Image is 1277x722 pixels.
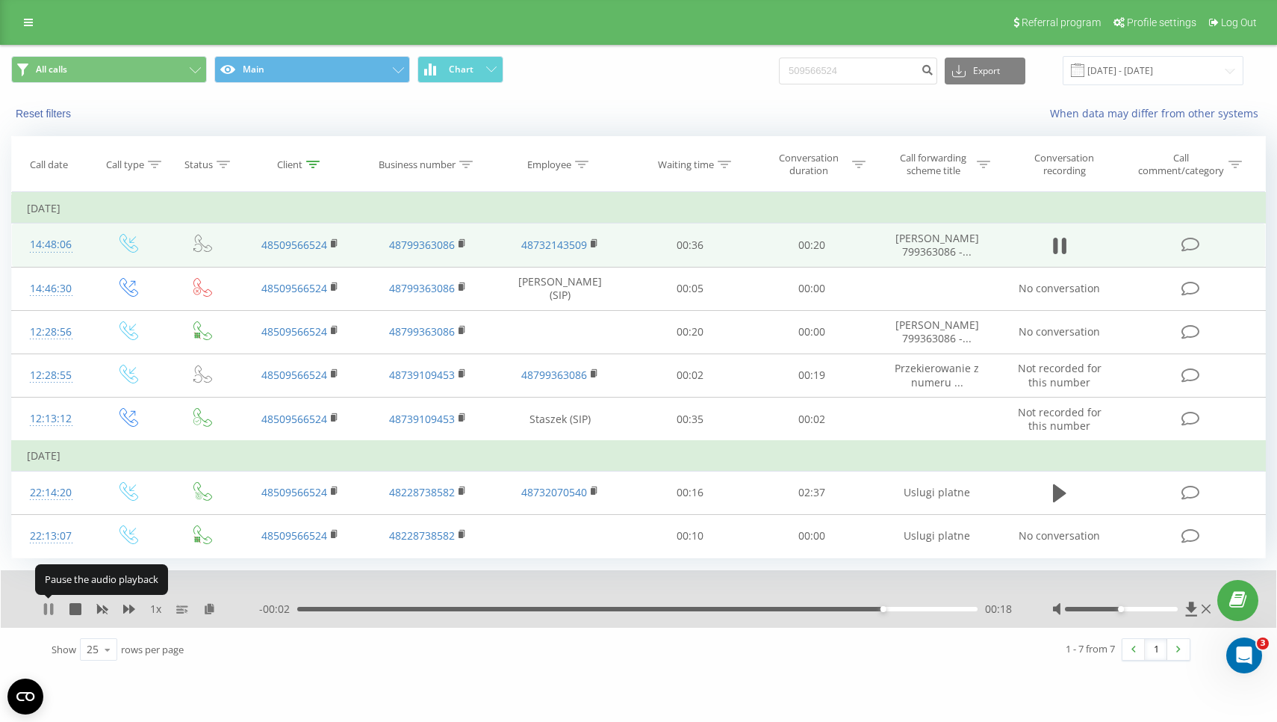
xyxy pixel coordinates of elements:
a: 48799363086 [521,368,587,382]
td: Uslugi platne [873,471,1000,514]
td: 00:00 [751,310,874,354]
td: 00:20 [751,223,874,267]
td: [PERSON_NAME] (SIP) [491,267,629,310]
a: 48228738582 [389,485,455,499]
a: 48732143509 [521,238,587,252]
a: 48509566524 [261,324,327,339]
button: Chart [417,56,503,83]
div: Call forwarding scheme title [893,152,973,177]
a: 48732070540 [521,485,587,499]
td: [DATE] [12,441,1266,471]
span: No conversation [1019,324,1100,339]
span: Profile settings [1127,16,1196,28]
a: 48799363086 [389,324,455,339]
div: Status [184,158,213,171]
div: Waiting time [658,158,714,171]
a: 48509566524 [261,281,327,295]
div: Call comment/category [1137,152,1225,177]
span: No conversation [1019,528,1100,543]
div: Client [277,158,302,171]
span: Show [52,643,76,656]
a: 48509566524 [261,528,327,543]
button: Export [945,58,1025,84]
td: 00:02 [751,398,874,442]
div: 12:28:55 [27,361,75,390]
span: 3 [1257,638,1269,650]
td: 00:00 [751,514,874,558]
a: 48228738582 [389,528,455,543]
input: Search by number [779,58,937,84]
a: 48799363086 [389,238,455,252]
div: Accessibility label [1119,606,1125,612]
div: 12:28:56 [27,318,75,347]
td: 02:37 [751,471,874,514]
td: 00:10 [629,514,751,558]
a: 48799363086 [389,281,455,295]
td: 00:02 [629,354,751,397]
span: All calls [36,64,67,75]
div: Conversation recording [1016,152,1113,177]
button: Reset filters [11,107,78,120]
a: 1 [1145,639,1167,660]
span: Not recorded for this number [1018,405,1102,433]
a: 48509566524 [261,412,327,426]
div: 1 - 7 from 7 [1066,641,1115,656]
span: 1 x [150,602,161,617]
div: Business number [379,158,456,171]
td: 00:19 [751,354,874,397]
td: 00:16 [629,471,751,514]
div: 14:46:30 [27,274,75,303]
button: All calls [11,56,207,83]
span: [PERSON_NAME] 799363086 -... [895,318,979,345]
div: Conversation duration [768,152,848,177]
span: [PERSON_NAME] 799363086 -... [895,231,979,259]
span: Log Out [1221,16,1257,28]
div: Accessibility label [880,606,886,612]
span: Not recorded for this number [1018,361,1102,389]
div: 22:13:07 [27,522,75,551]
div: 22:14:20 [27,478,75,507]
button: Open CMP widget [7,679,43,715]
button: Main [214,56,410,83]
span: No conversation [1019,281,1100,295]
div: Call date [30,158,68,171]
span: 00:18 [985,602,1012,617]
a: When data may differ from other systems [1050,106,1266,120]
span: - 00:02 [259,602,297,617]
td: Uslugi platne [873,514,1000,558]
a: 48739109453 [389,368,455,382]
span: rows per page [121,643,184,656]
td: 00:05 [629,267,751,310]
div: Call type [106,158,144,171]
a: 48509566524 [261,368,327,382]
a: 48509566524 [261,238,327,252]
div: Pause the audio playback [35,564,168,594]
td: 00:35 [629,398,751,442]
span: Referral program [1022,16,1101,28]
a: 48739109453 [389,412,455,426]
div: 12:13:12 [27,404,75,433]
div: 25 [87,642,99,657]
td: Staszek (SIP) [491,398,629,442]
td: 00:00 [751,267,874,310]
span: Przekierowanie z numeru ... [895,361,979,389]
div: 14:48:06 [27,230,75,259]
a: 48509566524 [261,485,327,499]
div: Employee [527,158,571,171]
span: Chart [449,64,473,75]
td: 00:36 [629,223,751,267]
td: 00:20 [629,310,751,354]
iframe: Intercom live chat [1226,638,1262,673]
td: [DATE] [12,194,1266,223]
